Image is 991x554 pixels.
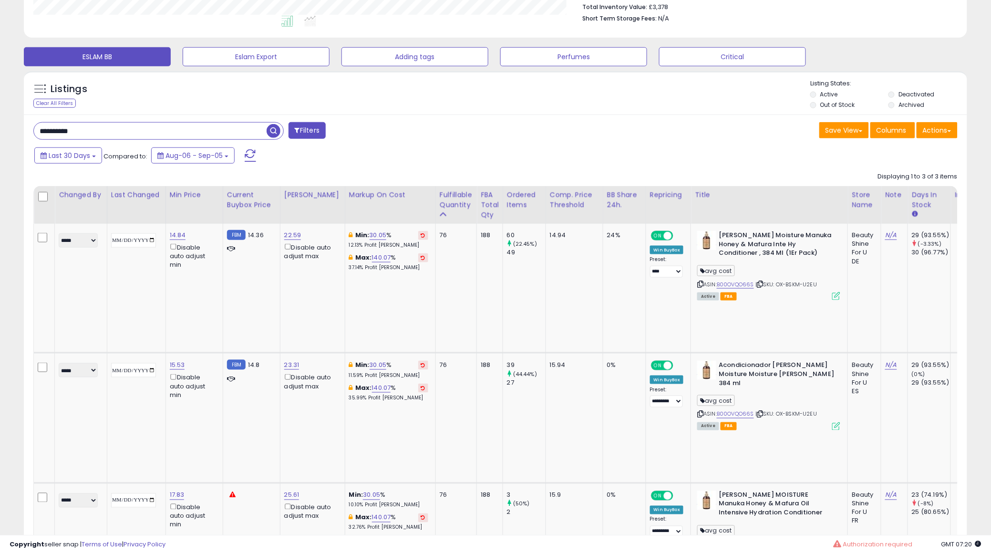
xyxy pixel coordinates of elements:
[820,90,838,98] label: Active
[440,491,469,500] div: 76
[51,83,87,96] h5: Listings
[10,540,165,549] div: seller snap | |
[513,370,537,378] small: (44.44%)
[507,378,546,387] div: 27
[284,242,338,261] div: Disable auto adjust max
[284,491,299,500] a: 25.61
[481,361,495,369] div: 188
[170,190,219,200] div: Min Price
[885,230,897,240] a: N/A
[349,513,428,531] div: %
[481,190,499,220] div: FBA Total Qty
[345,186,435,224] th: The percentage added to the cost of goods (COGS) that forms the calculator for Min & Max prices.
[652,232,664,240] span: ON
[111,190,162,200] div: Last Changed
[650,256,684,278] div: Preset:
[284,360,299,370] a: 23.31
[349,372,428,379] p: 11.59% Profit [PERSON_NAME]
[513,500,530,508] small: (50%)
[721,422,737,430] span: FBA
[697,293,719,301] span: All listings currently available for purchase on Amazon
[248,230,264,240] span: 14.36
[852,361,874,396] div: Beauty Shine For U ES
[183,47,330,66] button: Eslam Export
[650,190,687,200] div: Repricing
[695,190,844,200] div: Title
[49,151,90,160] span: Last 30 Days
[284,190,341,200] div: [PERSON_NAME]
[912,190,947,210] div: Days In Stock
[650,376,684,384] div: Win BuyBox
[607,231,639,240] div: 24%
[755,410,817,418] span: | SKU: OX-BSKM-U2EU
[170,230,186,240] a: 14.84
[607,190,642,210] div: BB Share 24h.
[355,253,372,262] b: Max:
[507,248,546,257] div: 49
[719,491,835,520] b: [PERSON_NAME] MOISTURE Manuka Honey & Mafura Oil Intensive Hydration Conditioner
[650,387,684,408] div: Preset:
[912,210,918,219] small: Days In Stock.
[885,360,897,370] a: N/A
[349,491,363,500] b: Min:
[349,502,428,509] p: 10.10% Profit [PERSON_NAME]
[349,190,432,200] div: Markup on Cost
[507,508,546,517] div: 2
[24,47,171,66] button: ESLAM BB
[917,122,958,138] button: Actions
[151,147,235,164] button: Aug-06 - Sep-05
[652,362,664,370] span: ON
[697,491,716,510] img: 61S7x6GUaFL._SL40_.jpg
[652,491,664,500] span: ON
[372,513,391,523] a: 140.07
[912,370,925,378] small: (0%)
[697,361,716,380] img: 61S7x6GUaFL._SL40_.jpg
[697,525,734,536] span: avg cost
[370,360,387,370] a: 30.05
[852,231,874,266] div: Beauty Shine For U DE
[349,264,428,271] p: 37.14% Profit [PERSON_NAME]
[507,361,546,369] div: 39
[227,190,276,210] div: Current Buybox Price
[719,361,835,390] b: Acondicionador [PERSON_NAME] Moisture Moisture [PERSON_NAME] 384 ml
[819,122,869,138] button: Save View
[165,151,223,160] span: Aug-06 - Sep-05
[341,47,488,66] button: Adding tags
[500,47,647,66] button: Perfumes
[550,231,596,240] div: 14.94
[717,281,754,289] a: B00OVQO66S
[507,231,546,240] div: 60
[719,231,835,260] b: [PERSON_NAME] Moisture Manuka Honey & Mafura Inte Hy Conditioner , 384 Ml (1Er Pack)
[227,360,246,370] small: FBM
[481,231,495,240] div: 188
[170,372,216,399] div: Disable auto adjust min
[440,361,469,369] div: 76
[550,361,596,369] div: 15.94
[289,122,326,139] button: Filters
[697,265,734,276] span: avg cost
[34,147,102,164] button: Last 30 Days
[898,101,924,109] label: Archived
[721,293,737,301] span: FBA
[870,122,915,138] button: Columns
[440,231,469,240] div: 76
[349,384,428,401] div: %
[820,101,855,109] label: Out of Stock
[59,190,103,200] div: Changed by
[755,281,817,288] span: | SKU: OX-BSKM-U2EU
[607,361,639,369] div: 0%
[33,99,76,108] div: Clear All Filters
[170,491,185,500] a: 17.83
[550,190,599,210] div: Comp. Price Threshold
[852,190,877,210] div: Store Name
[672,362,687,370] span: OFF
[912,248,950,257] div: 30 (96.77%)
[650,516,684,538] div: Preset:
[912,378,950,387] div: 29 (93.55%)
[372,253,391,262] a: 140.07
[912,491,950,500] div: 23 (74.19%)
[672,491,687,500] span: OFF
[284,372,338,391] div: Disable auto adjust max
[582,3,647,11] b: Total Inventory Value:
[507,491,546,500] div: 3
